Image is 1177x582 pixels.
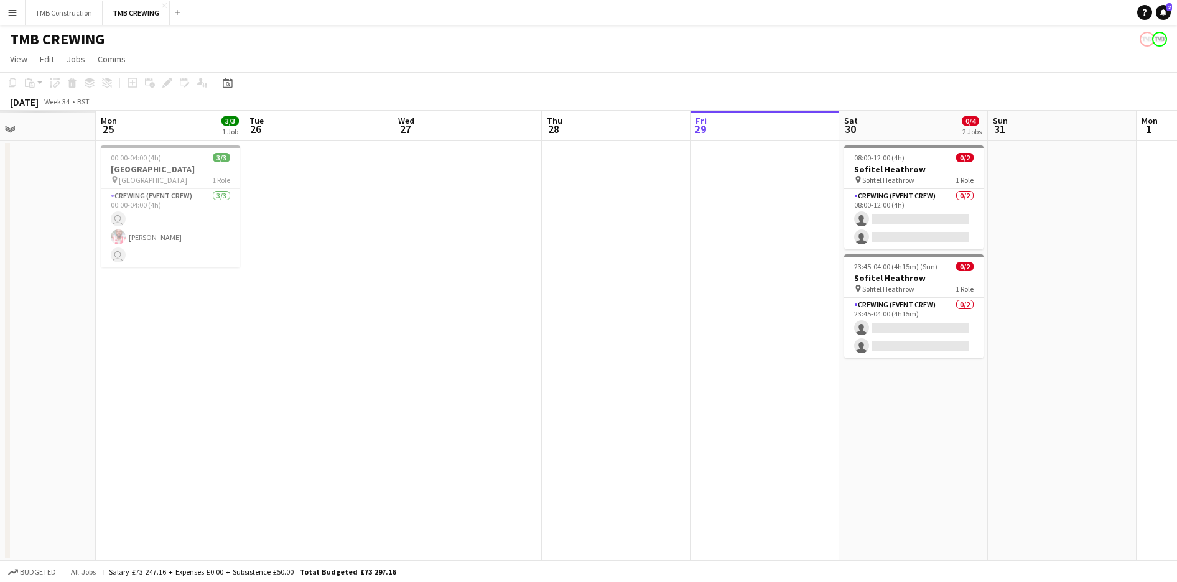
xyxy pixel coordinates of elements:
[10,30,105,48] h1: TMB CREWING
[40,53,54,65] span: Edit
[1140,32,1155,47] app-user-avatar: TMB RECRUITMENT
[26,1,103,25] button: TMB Construction
[68,567,98,576] span: All jobs
[5,51,32,67] a: View
[1156,5,1171,20] a: 2
[6,565,58,579] button: Budgeted
[109,567,396,576] div: Salary £73 247.16 + Expenses £0.00 + Subsistence £50.00 =
[10,53,27,65] span: View
[67,53,85,65] span: Jobs
[20,568,56,576] span: Budgeted
[1152,32,1167,47] app-user-avatar: TMB RECRUITMENT
[300,567,396,576] span: Total Budgeted £73 297.16
[62,51,90,67] a: Jobs
[98,53,126,65] span: Comms
[93,51,131,67] a: Comms
[1166,3,1172,11] span: 2
[77,97,90,106] div: BST
[10,96,39,108] div: [DATE]
[103,1,170,25] button: TMB CREWING
[35,51,59,67] a: Edit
